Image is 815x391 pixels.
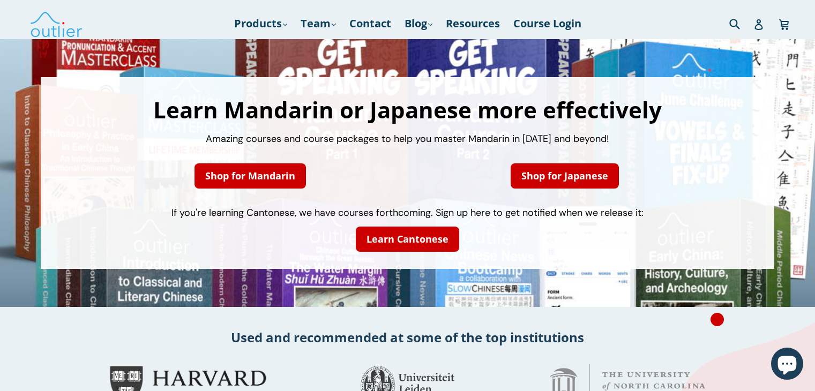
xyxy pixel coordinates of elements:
a: Contact [344,14,397,33]
a: Products [229,14,293,33]
a: Blog [399,14,438,33]
a: Resources [440,14,505,33]
inbox-online-store-chat: Shopify online store chat [768,348,806,382]
a: Course Login [508,14,587,33]
a: Team [295,14,341,33]
input: Search [727,12,756,34]
h1: Learn Mandarin or Japanese more effectively [51,99,764,121]
span: Amazing courses and course packages to help you master Mandarin in [DATE] and beyond! [206,132,609,145]
a: Learn Cantonese [356,227,459,252]
img: Outlier Linguistics [29,8,83,39]
a: Shop for Japanese [511,163,619,189]
span: If you're learning Cantonese, we have courses forthcoming. Sign up here to get notified when we r... [171,206,644,219]
a: Shop for Mandarin [195,163,306,189]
